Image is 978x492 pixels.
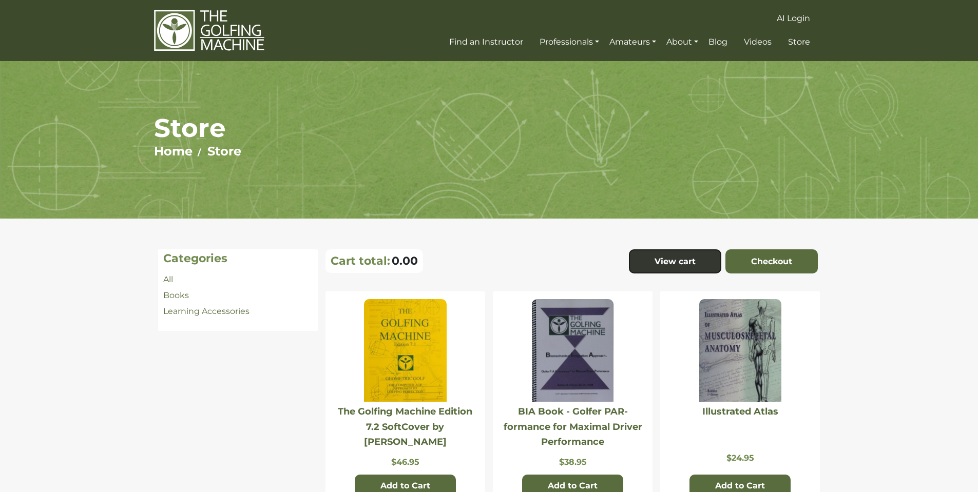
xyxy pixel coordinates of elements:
[741,33,774,51] a: Videos
[788,37,810,47] span: Store
[629,249,721,274] a: View cart
[607,33,659,51] a: Amateurs
[665,453,815,463] p: $24.95
[447,33,526,51] a: Find an Instructor
[364,299,446,402] img: The Golfing Machine Edition 7.2 SoftCover by Homer Kelley
[331,457,480,467] p: $46.95
[498,457,647,467] p: $38.95
[785,33,813,51] a: Store
[163,306,250,316] a: Learning Accessories
[706,33,730,51] a: Blog
[699,299,781,402] img: Illustrated Atlas
[392,254,418,268] span: 0.00
[338,406,472,447] a: The Golfing Machine Edition 7.2 SoftCover by [PERSON_NAME]
[744,37,772,47] span: Videos
[207,144,241,159] a: Store
[163,252,313,265] h4: Categories
[532,299,613,402] img: BIA Book - Golfer PAR-formance for Maximal Driver Performance
[708,37,727,47] span: Blog
[664,33,701,51] a: About
[504,406,642,447] a: BIA Book - Golfer PAR-formance for Maximal Driver Performance
[774,9,813,28] a: AI Login
[725,249,818,274] a: Checkout
[163,290,189,300] a: Books
[154,9,264,52] img: The Golfing Machine
[154,112,824,144] h1: Store
[163,274,173,284] a: All
[331,254,390,268] p: Cart total:
[777,13,810,23] span: AI Login
[702,406,778,417] a: Illustrated Atlas
[154,144,193,159] a: Home
[537,33,602,51] a: Professionals
[449,37,523,47] span: Find an Instructor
